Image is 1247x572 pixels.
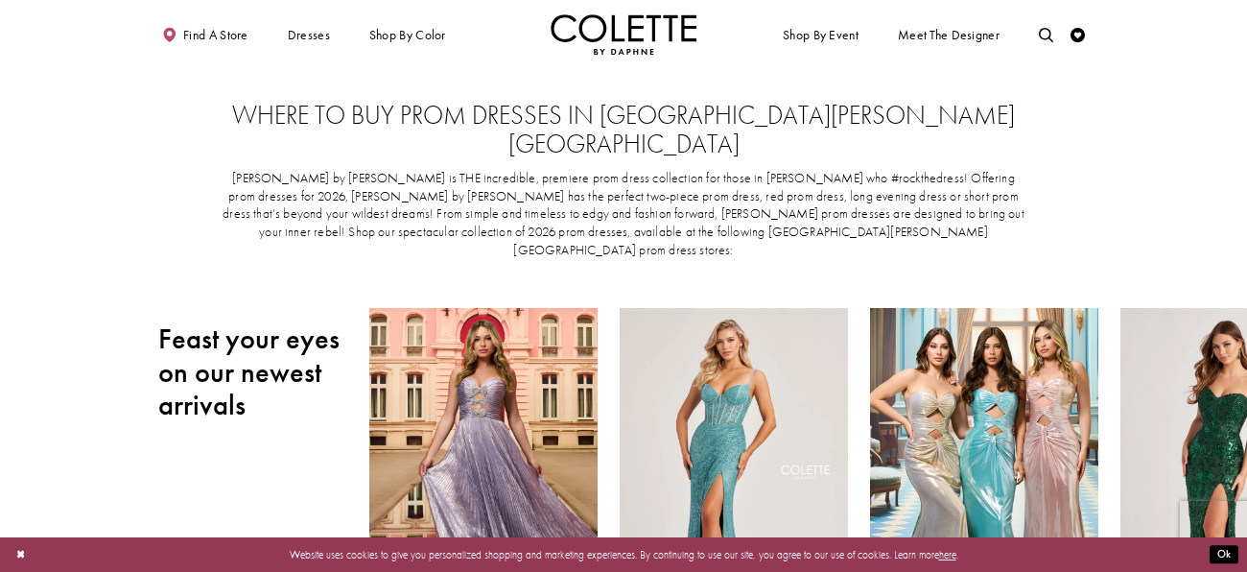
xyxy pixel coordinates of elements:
[783,28,859,42] span: Shop By Event
[894,14,1003,55] a: Meet the designer
[1067,14,1089,55] a: Check Wishlist
[223,170,1025,261] p: [PERSON_NAME] by [PERSON_NAME] is THE incredible, premiere prom dress collection for those in [PE...
[183,28,248,42] span: Find a store
[939,548,956,561] a: here
[369,28,446,42] span: Shop by color
[158,14,251,55] a: Find a store
[1035,14,1057,55] a: Toggle search
[365,14,449,55] span: Shop by color
[779,14,861,55] span: Shop By Event
[551,14,696,55] a: Visit Home Page
[288,28,330,42] span: Dresses
[105,545,1142,564] p: Website uses cookies to give you personalized shopping and marketing experiences. By continuing t...
[1210,546,1238,564] button: Submit Dialog
[158,322,347,423] h2: Feast your eyes on our newest arrivals
[187,101,1059,159] h2: Where to buy prom dresses in [GEOGRAPHIC_DATA][PERSON_NAME][GEOGRAPHIC_DATA]
[284,14,334,55] span: Dresses
[551,14,696,55] img: Colette by Daphne
[9,542,33,568] button: Close Dialog
[898,28,1000,42] span: Meet the designer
